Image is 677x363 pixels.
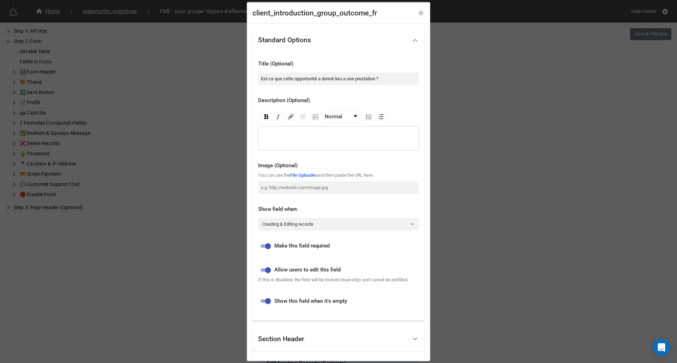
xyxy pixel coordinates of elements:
a: Block Type [323,112,361,121]
span: Show this field when it's empty [274,297,347,305]
span: Allow users to edit this field [274,266,341,274]
a: Creating & Editing records [258,218,419,230]
div: Open Intercom Messenger [653,339,670,356]
div: Section Header [258,335,304,342]
span: and then paste the URL here. [317,173,374,178]
div: Image [311,113,320,120]
div: rdw-dropdown [323,111,361,122]
div: Unlink [298,113,308,120]
span: Make this field required [274,242,330,250]
div: Description (Optional) [258,96,419,105]
div: Title (Optional) [258,60,419,68]
div: rdw-editor [262,134,416,142]
div: Unordered [364,113,374,120]
div: If this is disabled, the field will be locked (read-only) and cannot be prefilled. [258,276,419,283]
div: rdw-link-control [285,111,309,122]
div: Image (Optional) [258,161,419,170]
div: rdw-wrapper [258,109,419,150]
div: client_introduction_group_outcome_fr [252,7,377,19]
div: rdw-block-control [322,111,362,122]
div: Standard Options [252,29,425,51]
div: rdw-inline-control [260,111,285,122]
div: rdw-list-control [362,111,387,122]
div: rdw-toolbar [258,109,419,124]
div: Standard Options [258,37,311,44]
div: Step 1: API Key [252,51,425,321]
div: Ordered [377,113,385,120]
div: Bold [262,113,270,120]
a: File Uploader [290,173,317,178]
div: Show field when: [258,205,419,214]
div: rdw-image-control [309,111,322,122]
div: Italic [273,113,283,120]
input: e.g. http://website.com/image.jpg [258,181,419,194]
span: Normal [325,112,342,121]
div: Section Header [252,326,425,351]
div: Link [286,113,295,120]
span: You can use the [258,173,290,178]
input: Enter Title (Optional) [258,72,419,85]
